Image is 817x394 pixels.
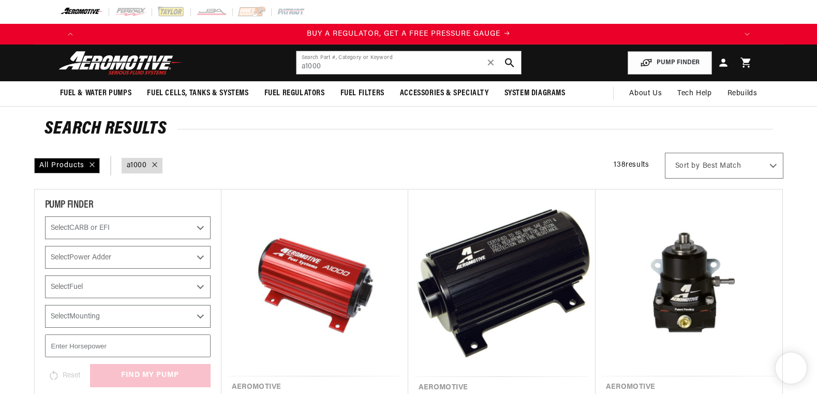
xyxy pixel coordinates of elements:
summary: Fuel Filters [333,81,392,106]
a: a1000 [127,160,147,171]
slideshow-component: Translation missing: en.sections.announcements.announcement_bar [34,24,783,45]
span: Fuel Cells, Tanks & Systems [147,88,248,99]
summary: Fuel Regulators [257,81,333,106]
h2: Search Results [44,121,773,138]
select: Fuel [45,275,211,298]
img: Aeromotive [56,51,185,75]
a: About Us [621,81,670,106]
span: Fuel & Water Pumps [60,88,132,99]
span: Tech Help [677,88,711,99]
div: All Products [34,158,100,173]
span: Sort by [675,161,700,171]
select: Power Adder [45,246,211,269]
select: CARB or EFI [45,216,211,239]
span: ✕ [486,54,496,71]
span: BUY A REGULATOR, GET A FREE PRESSURE GAUGE [307,30,500,38]
span: 138 results [614,161,649,169]
button: PUMP FINDER [628,51,712,75]
span: PUMP FINDER [45,200,94,210]
summary: Fuel & Water Pumps [52,81,140,106]
span: System Diagrams [504,88,566,99]
summary: Fuel Cells, Tanks & Systems [139,81,256,106]
select: Mounting [45,305,211,328]
summary: System Diagrams [497,81,573,106]
input: Enter Horsepower [45,334,211,357]
button: Translation missing: en.sections.announcements.previous_announcement [60,24,81,45]
select: Sort by [665,153,783,179]
summary: Accessories & Specialty [392,81,497,106]
span: Rebuilds [727,88,757,99]
button: search button [498,51,521,74]
summary: Rebuilds [720,81,765,106]
div: Announcement [81,28,737,40]
summary: Tech Help [670,81,719,106]
span: Accessories & Specialty [400,88,489,99]
span: Fuel Regulators [264,88,325,99]
button: Translation missing: en.sections.announcements.next_announcement [737,24,757,45]
input: Search by Part Number, Category or Keyword [296,51,521,74]
div: 1 of 4 [81,28,737,40]
span: Fuel Filters [340,88,384,99]
span: About Us [629,90,662,97]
